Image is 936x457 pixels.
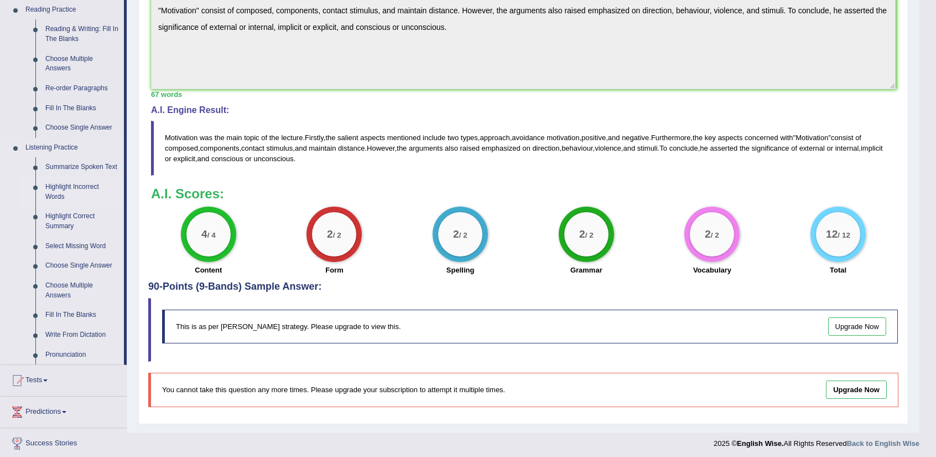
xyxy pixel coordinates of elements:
[360,133,385,142] span: aspects
[622,133,649,142] span: negative
[461,133,478,142] span: types
[693,133,703,142] span: the
[305,133,324,142] span: Firstly
[40,79,124,99] a: Re-order Paragraphs
[40,256,124,276] a: Choose Single Answer
[861,144,883,152] span: implicit
[162,310,898,343] div: This is as per [PERSON_NAME] strategy. Please upgrade to view this.
[261,133,267,142] span: of
[522,144,530,152] span: on
[20,138,124,158] a: Listening Practice
[799,144,825,152] span: external
[423,133,445,142] span: include
[581,133,606,142] span: positive
[387,133,421,142] span: mentioned
[740,144,750,152] span: the
[482,144,521,152] span: emphasized
[254,155,294,163] span: unconscious
[40,345,124,365] a: Pronunciation
[269,133,279,142] span: the
[151,105,896,115] h4: A.I. Engine Result:
[827,144,834,152] span: or
[830,265,846,275] label: Total
[831,133,853,142] span: consist
[201,228,207,240] big: 4
[838,232,850,240] small: / 12
[826,381,887,399] a: Upgrade Now
[453,228,459,240] big: 2
[714,433,919,449] div: 2025 © All Rights Reserved
[151,186,224,201] b: A.I. Scores:
[281,133,303,142] span: lecture
[579,228,585,240] big: 2
[367,144,395,152] span: However
[480,133,509,142] span: approach
[448,133,459,142] span: two
[40,49,124,79] a: Choose Multiple Answers
[570,265,602,275] label: Grammar
[693,265,731,275] label: Vocabulary
[847,439,919,448] a: Back to English Wise
[165,133,197,142] span: Motivation
[165,144,198,152] span: composed
[40,207,124,236] a: Highlight Correct Summary
[718,133,743,142] span: aspects
[325,133,335,142] span: the
[752,144,789,152] span: significance
[700,144,708,152] span: he
[710,144,737,152] span: asserted
[828,317,887,336] a: Upgrade Now
[795,133,828,142] span: Motivation
[1,428,127,456] a: Success Stories
[1,397,127,424] a: Predictions
[40,157,124,177] a: Summarize Spoken Text
[40,118,124,138] a: Choose Single Answer
[207,232,216,240] small: / 4
[855,133,861,142] span: of
[791,144,797,152] span: of
[197,155,210,163] span: and
[40,99,124,119] a: Fill In The Blanks
[595,144,621,152] span: violence
[547,133,579,142] span: motivation
[40,305,124,325] a: Fill In The Blanks
[200,133,212,142] span: was
[173,155,195,163] span: explicit
[711,232,719,240] small: / 2
[244,133,259,142] span: topic
[151,89,896,100] div: 67 words
[200,144,240,152] span: components
[585,232,594,240] small: / 2
[165,155,171,163] span: or
[445,144,458,152] span: also
[532,144,559,152] span: direction
[659,144,667,152] span: To
[623,144,635,152] span: and
[826,228,838,240] big: 12
[226,133,242,142] span: main
[835,144,859,152] span: internal
[780,133,793,142] span: with
[608,133,620,142] span: and
[338,144,365,152] span: distance
[309,144,336,152] span: maintain
[325,265,344,275] label: Form
[651,133,691,142] span: Furthermore
[151,121,896,176] blockquote: . , , , , , . , " " , , , . , , , , . , , , .
[195,265,222,275] label: Content
[705,228,711,240] big: 2
[669,144,698,152] span: conclude
[637,144,658,152] span: stimuli
[1,365,127,393] a: Tests
[211,155,243,163] span: conscious
[267,144,293,152] span: stimulus
[561,144,592,152] span: behaviour
[460,144,480,152] span: raised
[337,133,358,142] span: salient
[40,19,124,49] a: Reading & Writing: Fill In The Blanks
[459,232,467,240] small: / 2
[295,144,307,152] span: and
[40,276,124,305] a: Choose Multiple Answers
[40,177,124,207] a: Highlight Incorrect Words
